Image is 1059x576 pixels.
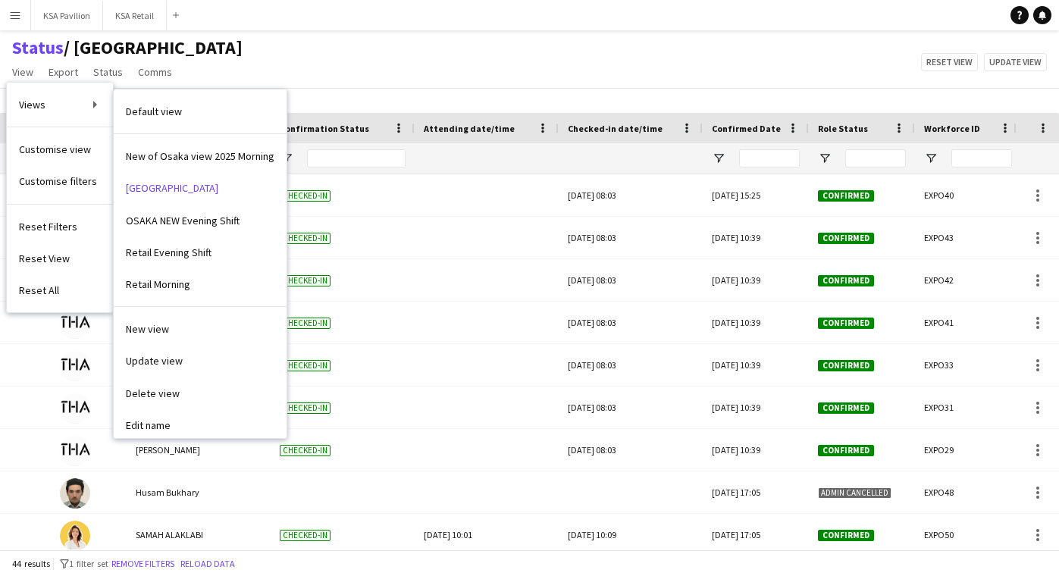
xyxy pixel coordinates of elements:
[703,514,809,556] div: [DATE] 17:05
[126,105,182,118] span: Default view
[915,217,1021,258] div: EXPO43
[19,174,97,188] span: Customise filters
[568,123,663,134] span: Checked-in date/time
[818,402,874,414] span: Confirmed
[19,252,70,265] span: Reset View
[31,1,103,30] button: KSA Pavilion
[703,387,809,428] div: [DATE] 10:39
[60,436,90,466] img: Maki TOGAMI
[568,217,694,258] div: [DATE] 08:03
[280,402,331,414] span: Checked-in
[712,123,781,134] span: Confirmed Date
[280,233,331,244] span: Checked-in
[818,487,891,499] span: Admin cancelled
[114,236,287,268] a: undefined
[114,313,287,345] a: undefined
[818,123,868,134] span: Role Status
[126,246,211,259] span: Retail Evening Shift
[951,149,1012,167] input: Workforce ID Filter Input
[568,302,694,343] div: [DATE] 08:03
[280,530,331,541] span: Checked-in
[818,360,874,371] span: Confirmed
[126,181,218,195] span: [GEOGRAPHIC_DATA]
[818,275,874,286] span: Confirmed
[60,478,90,509] img: Husam Bukhary
[64,36,243,59] span: OSAKA
[915,429,1021,471] div: EXPO29
[915,302,1021,343] div: EXPO41
[703,302,809,343] div: [DATE] 10:39
[280,123,369,134] span: Confirmation Status
[7,133,113,165] a: Customise view
[915,514,1021,556] div: EXPO50
[818,445,874,456] span: Confirmed
[921,53,978,71] button: Reset view
[114,268,287,300] a: undefined
[19,283,59,297] span: Reset All
[703,344,809,386] div: [DATE] 10:39
[103,1,167,30] button: KSA Retail
[114,172,287,204] a: undefined
[703,174,809,216] div: [DATE] 15:25
[126,354,183,368] span: Update view
[280,318,331,329] span: Checked-in
[114,345,287,377] a: undefined
[703,259,809,301] div: [DATE] 10:39
[924,123,980,134] span: Workforce ID
[924,152,938,165] button: Open Filter Menu
[818,152,832,165] button: Open Filter Menu
[818,233,874,244] span: Confirmed
[307,149,406,167] input: Confirmation Status Filter Input
[568,429,694,471] div: [DATE] 08:03
[126,322,169,336] span: New view
[132,62,178,82] a: Comms
[6,62,39,82] a: View
[568,259,694,301] div: [DATE] 08:03
[12,65,33,79] span: View
[818,190,874,202] span: Confirmed
[568,514,694,556] div: [DATE] 10:09
[126,277,190,291] span: Retail Morning
[126,149,274,163] span: New of Osaka view 2025 Morning
[49,65,78,79] span: Export
[60,521,90,551] img: SAMAH ALAKLABI
[7,89,113,121] a: Views
[280,190,331,202] span: Checked-in
[739,149,800,167] input: Confirmed Date Filter Input
[7,274,113,306] a: Reset All
[7,165,113,197] a: Customise filters
[568,344,694,386] div: [DATE] 08:03
[280,275,331,286] span: Checked-in
[7,243,113,274] a: Reset View
[845,149,906,167] input: Role Status Filter Input
[136,529,203,540] span: SAMAH ALAKLABI
[568,387,694,428] div: [DATE] 08:03
[60,351,90,381] img: Merle Matsuura
[915,471,1021,513] div: EXPO48
[138,65,172,79] span: Comms
[818,530,874,541] span: Confirmed
[915,174,1021,216] div: EXPO40
[114,140,287,172] a: undefined
[177,556,238,572] button: Reload data
[114,95,287,127] a: undefined
[915,259,1021,301] div: EXPO42
[703,429,809,471] div: [DATE] 10:39
[984,53,1047,71] button: Update view
[136,444,200,455] span: [PERSON_NAME]
[703,471,809,513] div: [DATE] 17:05
[915,387,1021,428] div: EXPO31
[126,387,180,400] span: Delete view
[280,360,331,371] span: Checked-in
[126,418,171,432] span: Edit name
[19,220,77,233] span: Reset Filters
[424,123,515,134] span: Attending date/time
[114,377,287,409] a: undefined
[12,36,64,59] a: Status
[69,558,108,569] span: 1 filter set
[703,217,809,258] div: [DATE] 10:39
[126,214,240,227] span: OSAKA NEW Evening Shift
[7,211,113,243] a: Reset Filters
[19,98,45,111] span: Views
[712,152,725,165] button: Open Filter Menu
